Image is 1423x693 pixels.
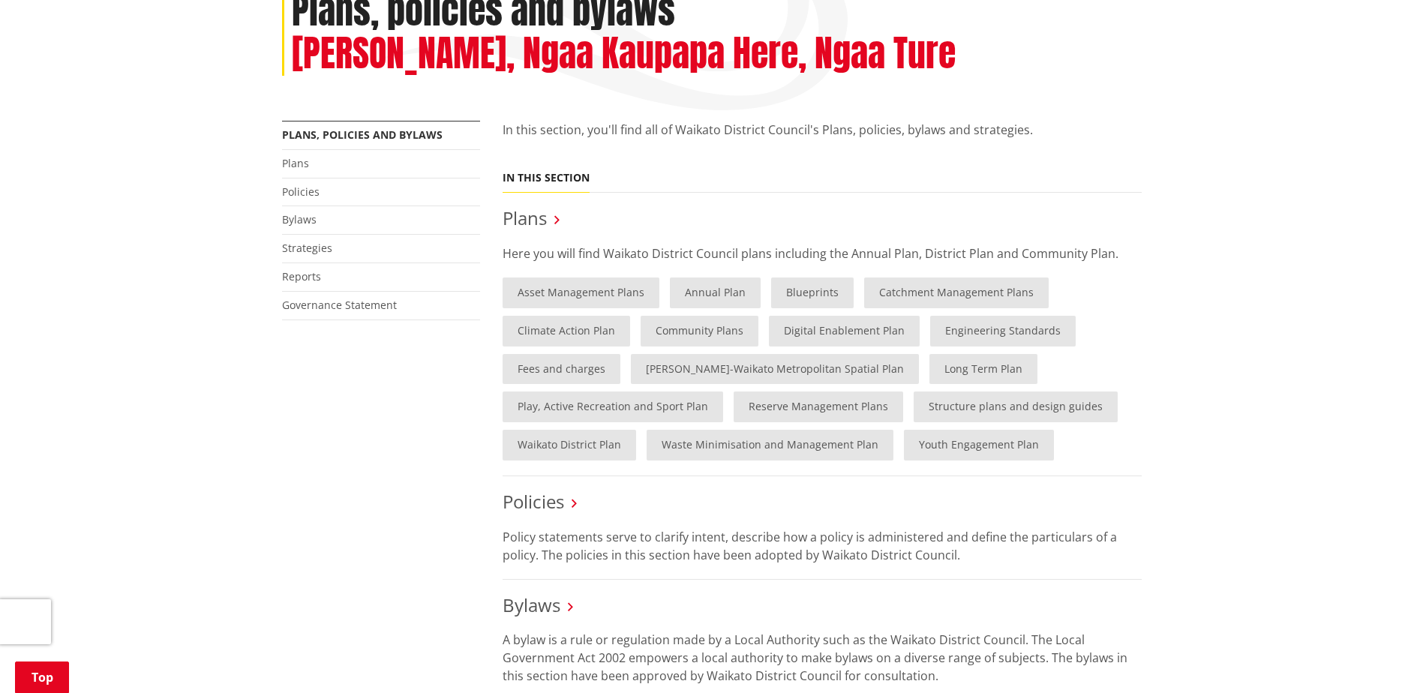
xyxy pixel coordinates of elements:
p: Policy statements serve to clarify intent, describe how a policy is administered and define the p... [503,528,1142,564]
a: Structure plans and design guides [914,391,1118,422]
a: Blueprints [771,277,854,308]
a: Plans [282,156,309,170]
a: Strategies [282,241,332,255]
a: Policies [282,184,320,199]
a: Asset Management Plans [503,277,659,308]
a: Community Plans [641,316,758,346]
h5: In this section [503,172,590,184]
a: Plans [503,205,547,230]
a: Reserve Management Plans [734,391,903,422]
a: Governance Statement [282,298,397,312]
p: In this section, you'll find all of Waikato District Council's Plans, policies, bylaws and strate... [503,121,1142,157]
a: Catchment Management Plans [864,277,1049,308]
a: [PERSON_NAME]-Waikato Metropolitan Spatial Plan [631,354,919,385]
a: Engineering Standards [930,316,1076,346]
p: A bylaw is a rule or regulation made by a Local Authority such as the Waikato District Council. T... [503,631,1142,685]
a: Youth Engagement Plan [904,430,1054,460]
a: Fees and charges [503,354,620,385]
a: Waikato District Plan [503,430,636,460]
a: Long Term Plan [929,354,1037,385]
a: Reports [282,269,321,283]
iframe: Messenger Launcher [1354,630,1408,684]
a: Annual Plan [670,277,761,308]
a: Top [15,661,69,693]
a: Waste Minimisation and Management Plan [647,430,893,460]
a: Climate Action Plan [503,316,630,346]
h2: [PERSON_NAME], Ngaa Kaupapa Here, Ngaa Ture [292,32,956,76]
p: Here you will find Waikato District Council plans including the Annual Plan, District Plan and Co... [503,244,1142,262]
a: Digital Enablement Plan [769,316,920,346]
a: Plans, policies and bylaws [282,127,443,142]
a: Bylaws [282,212,317,226]
a: Play, Active Recreation and Sport Plan [503,391,723,422]
a: Bylaws [503,592,560,617]
a: Policies [503,489,564,514]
